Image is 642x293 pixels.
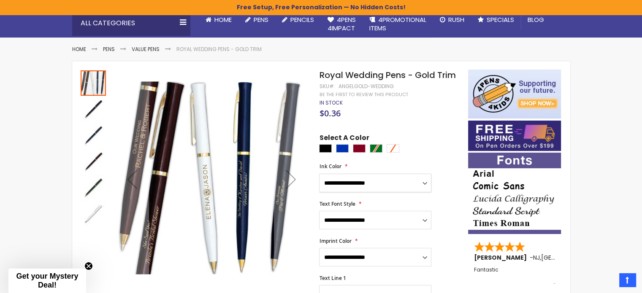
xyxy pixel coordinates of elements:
[81,122,107,148] div: Royal Wedding Pens - Gold Trim
[274,70,308,288] div: Next
[214,15,232,24] span: Home
[319,274,346,282] span: Text Line 1
[199,11,238,29] a: Home
[533,253,540,262] span: NJ
[115,70,149,288] div: Previous
[254,15,268,24] span: Pens
[319,237,351,245] span: Imprint Color
[238,11,275,29] a: Pens
[115,82,308,274] img: Royal Wedding Pens - Gold Trim
[530,253,603,262] span: - ,
[468,121,561,151] img: Free shipping on orders over $199
[319,144,332,153] div: Black
[528,15,544,24] span: Blog
[132,46,160,53] a: Value Pens
[103,46,115,53] a: Pens
[290,15,314,24] span: Pencils
[319,200,355,207] span: Text Font Style
[81,96,107,122] div: Royal Wedding Pens - Gold Trim
[319,108,340,119] span: $0.36
[319,163,341,170] span: Ink Color
[81,174,107,200] div: Royal Wedding Pens - Gold Trim
[336,144,349,153] div: Blue
[363,11,433,38] a: 4PROMOTIONALITEMS
[319,99,342,106] div: Availability
[471,11,521,29] a: Specials
[448,15,464,24] span: Rush
[319,91,408,98] a: Be the first to review this product
[369,15,426,32] span: 4PROMOTIONAL ITEMS
[521,11,551,29] a: Blog
[319,69,455,81] span: Royal Wedding Pens - Gold Trim
[16,272,78,289] span: Get your Mystery Deal!
[319,83,335,90] strong: SKU
[353,144,366,153] div: Burgundy
[321,11,363,38] a: 4Pens4impact
[319,133,369,145] span: Select A Color
[328,15,356,32] span: 4Pens 4impact
[81,149,106,174] img: Royal Wedding Pens - Gold Trim
[81,175,106,200] img: Royal Wedding Pens - Gold Trim
[338,83,393,90] div: AngelGold-wedding
[433,11,471,29] a: Rush
[176,46,262,53] li: Royal Wedding Pens - Gold Trim
[81,148,107,174] div: Royal Wedding Pens - Gold Trim
[319,99,342,106] span: In stock
[474,253,530,262] span: [PERSON_NAME]
[541,253,603,262] span: [GEOGRAPHIC_DATA]
[81,97,106,122] img: Royal Wedding Pens - Gold Trim
[84,262,93,270] button: Close teaser
[487,15,514,24] span: Specials
[468,70,561,118] img: 4pens 4 kids
[81,123,106,148] img: Royal Wedding Pens - Gold Trim
[8,269,86,293] div: Get your Mystery Deal!Close teaser
[81,201,106,226] img: Royal Wedding Pens - Gold Trim
[81,200,106,226] div: Royal Wedding Pens - Gold Trim
[72,11,190,36] div: All Categories
[572,270,642,293] iframe: Google Customer Reviews
[468,153,561,234] img: font-personalization-examples
[275,11,321,29] a: Pencils
[72,46,86,53] a: Home
[474,267,556,285] div: Fantastic
[81,70,107,96] div: Royal Wedding Pens - Gold Trim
